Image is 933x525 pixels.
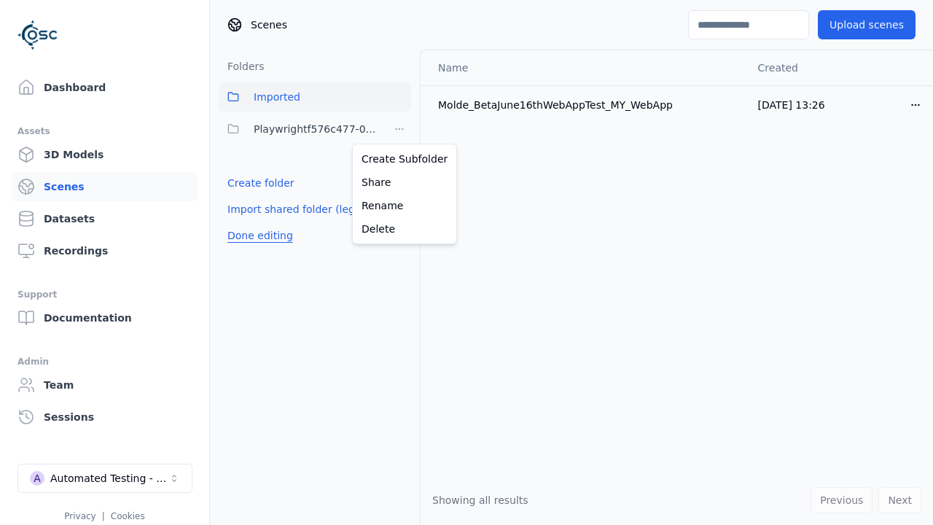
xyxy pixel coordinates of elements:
[356,171,453,194] a: Share
[356,217,453,241] a: Delete
[356,147,453,171] a: Create Subfolder
[356,194,453,217] a: Rename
